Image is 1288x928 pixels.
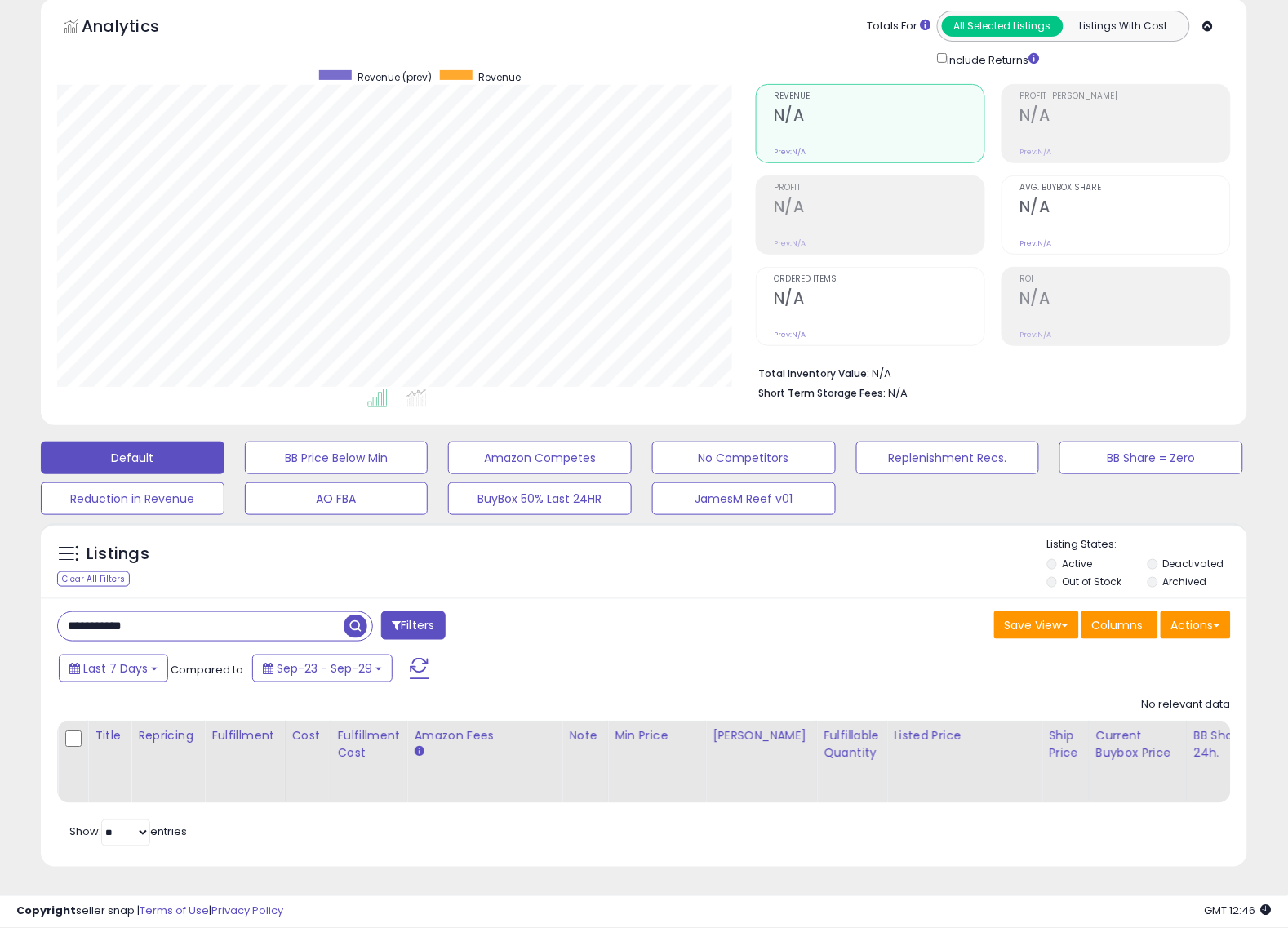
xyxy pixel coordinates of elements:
h2: N/A [774,289,984,311]
div: Note [569,727,601,744]
span: Compared to: [171,662,246,677]
h2: N/A [1019,198,1230,220]
h2: N/A [774,106,984,128]
button: Reduction in Revenue [41,482,224,515]
div: Include Returns [925,50,1059,68]
small: Prev: N/A [774,330,806,340]
span: Columns [1092,617,1144,633]
small: Prev: N/A [1019,330,1051,340]
label: Archived [1163,575,1207,588]
button: Save View [994,611,1079,639]
button: Sep-23 - Sep-29 [252,655,393,682]
div: Fulfillable Quantity [824,727,880,761]
div: Ship Price [1049,727,1081,761]
span: Revenue (prev) [358,70,432,84]
span: 2025-10-7 12:46 GMT [1205,904,1272,919]
button: Filters [381,611,445,640]
label: Out of Stock [1062,575,1121,588]
div: No relevant data [1142,697,1231,713]
button: Columns [1081,611,1158,639]
div: Amazon Fees [414,727,555,744]
h5: Analytics [82,15,191,42]
div: seller snap | | [16,904,283,920]
small: Amazon Fees. [414,744,424,759]
h5: Listings [87,543,149,566]
span: Revenue [478,70,521,84]
button: JamesM Reef v01 [652,482,836,515]
li: N/A [758,362,1219,382]
span: ROI [1019,275,1230,284]
h2: N/A [1019,289,1230,311]
span: Profit [PERSON_NAME] [1019,92,1230,101]
button: All Selected Listings [942,16,1064,37]
div: Fulfillment [211,727,278,744]
label: Deactivated [1163,557,1224,571]
div: Listed Price [894,727,1035,744]
div: Current Buybox Price [1096,727,1180,761]
span: Last 7 Days [83,660,148,677]
small: Prev: N/A [774,238,806,248]
div: Cost [292,727,324,744]
button: Default [41,442,224,474]
button: Amazon Competes [448,442,632,474]
div: Min Price [615,727,699,744]
span: Revenue [774,92,984,101]
div: Repricing [138,727,198,744]
label: Active [1062,557,1092,571]
button: No Competitors [652,442,836,474]
button: Last 7 Days [59,655,168,682]
button: BB Price Below Min [245,442,429,474]
b: Total Inventory Value: [758,366,869,380]
strong: Copyright [16,904,76,919]
button: Replenishment Recs. [856,442,1040,474]
button: Actions [1161,611,1231,639]
div: [PERSON_NAME] [713,727,810,744]
div: BB Share 24h. [1194,727,1254,761]
span: Ordered Items [774,275,984,284]
div: Fulfillment Cost [337,727,400,761]
p: Listing States: [1047,537,1248,553]
a: Privacy Policy [211,904,283,919]
span: Avg. Buybox Share [1019,184,1230,193]
small: Prev: N/A [1019,238,1051,248]
small: Prev: N/A [774,147,806,157]
div: Clear All Filters [57,571,130,587]
span: Profit [774,184,984,193]
span: Show: entries [69,824,187,840]
button: BB Share = Zero [1059,442,1243,474]
div: Title [95,727,124,744]
h2: N/A [774,198,984,220]
button: AO FBA [245,482,429,515]
h2: N/A [1019,106,1230,128]
div: Totals For [868,19,931,34]
b: Short Term Storage Fees: [758,386,886,400]
small: Prev: N/A [1019,147,1051,157]
a: Terms of Use [140,904,209,919]
button: Listings With Cost [1063,16,1184,37]
span: Sep-23 - Sep-29 [277,660,372,677]
span: N/A [888,385,908,401]
button: BuyBox 50% Last 24HR [448,482,632,515]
